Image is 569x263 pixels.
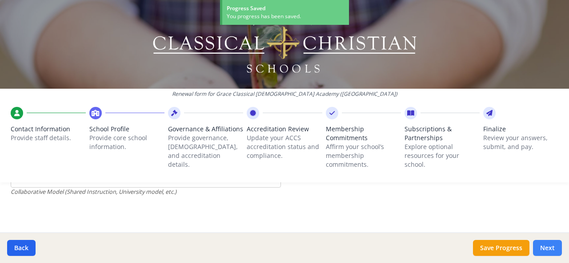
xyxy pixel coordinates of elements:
span: Subscriptions & Partnerships [405,125,480,142]
p: Provide staff details. [11,133,86,142]
span: Contact Information [11,125,86,133]
span: Accreditation Review [247,125,322,133]
p: Provide governance, [DEMOGRAPHIC_DATA], and accreditation details. [168,133,243,169]
span: Membership Commitments [326,125,401,142]
p: Explore optional resources for your school. [405,142,480,169]
button: Back [7,240,36,256]
button: Next [533,240,562,256]
span: School Profile [89,125,164,133]
span: Finalize [483,125,558,133]
p: Provide core school information. [89,133,164,151]
button: Save Progress [473,240,529,256]
div: You progress has been saved. [227,12,345,20]
img: Logo [152,13,418,75]
div: Progress Saved [227,4,345,12]
p: Review your answers, submit, and pay. [483,133,558,151]
span: Governance & Affiliations [168,125,243,133]
p: Update your ACCS accreditation status and compliance. [247,133,322,160]
p: Affirm your school’s membership commitments. [326,142,401,169]
div: Collaborative Model (Shared Instruction, University model, etc.) [11,188,281,196]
